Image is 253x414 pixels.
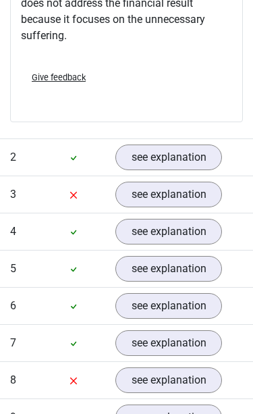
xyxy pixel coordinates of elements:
[10,262,16,275] span: 5
[10,225,16,238] span: 4
[115,330,222,356] a: see explanation
[10,188,16,201] span: 3
[115,367,222,393] a: see explanation
[10,151,16,163] span: 2
[10,336,16,349] span: 7
[115,256,222,282] a: see explanation
[115,182,222,207] a: see explanation
[32,72,86,82] span: Give feedback
[10,299,16,312] span: 6
[115,145,222,170] a: see explanation
[115,293,222,319] a: see explanation
[10,373,16,386] span: 8
[115,219,222,244] a: see explanation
